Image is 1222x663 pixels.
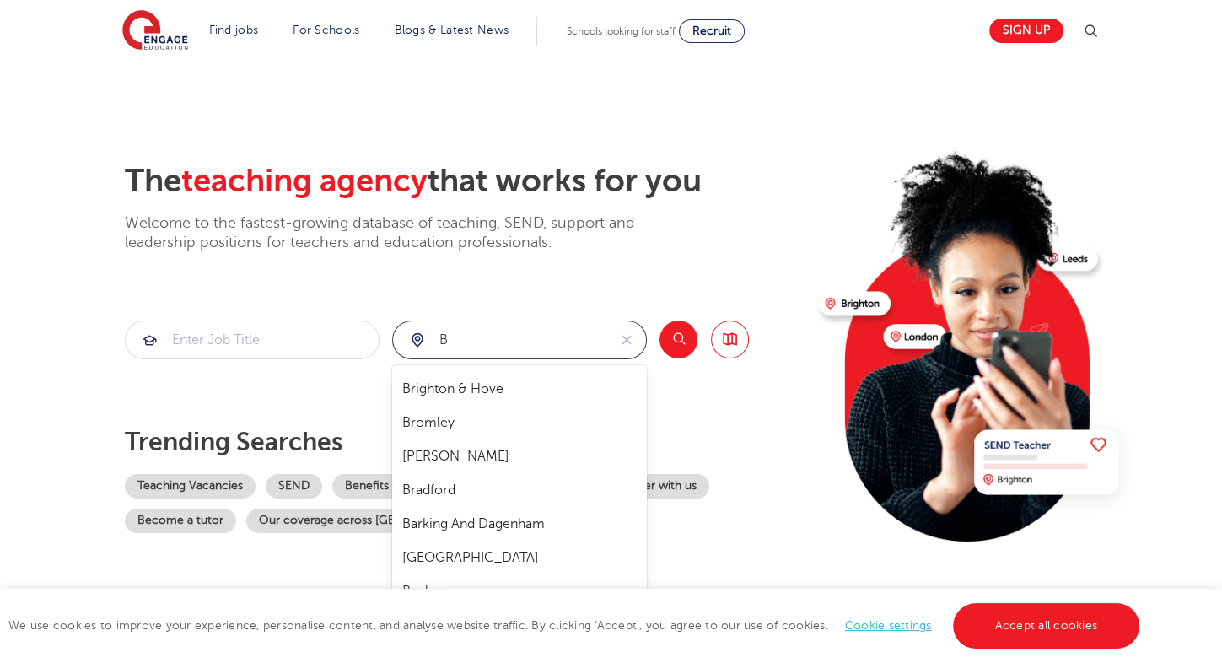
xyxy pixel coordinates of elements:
ul: Submit [399,372,640,642]
a: Find jobs [209,24,259,36]
a: Register with us [599,474,709,499]
button: Clear [607,321,646,358]
p: Trending searches [125,427,805,457]
p: Welcome to the fastest-growing database of teaching, SEND, support and leadership positions for t... [125,213,681,253]
span: Schools looking for staff [567,25,676,37]
li: Bexley [399,574,640,608]
li: Bromley [399,406,640,439]
a: SEND [266,474,322,499]
span: teaching agency [181,163,428,199]
div: Submit [392,321,647,359]
a: Our coverage across [GEOGRAPHIC_DATA] [246,509,509,533]
a: Cookie settings [845,619,932,632]
a: Recruit [679,19,745,43]
li: Barking And Dagenham [399,507,640,541]
div: Submit [125,321,380,359]
h2: The that works for you [125,162,805,201]
li: Bradford [399,473,640,507]
a: Accept all cookies [953,603,1140,649]
img: Engage Education [122,10,188,52]
a: For Schools [293,24,359,36]
a: Benefits of working with Engage Education [332,474,589,499]
a: Become a tutor [125,509,236,533]
button: Search [659,321,697,358]
a: Blogs & Latest News [395,24,509,36]
a: Sign up [989,19,1063,43]
input: Submit [393,321,607,358]
li: [GEOGRAPHIC_DATA] [399,541,640,574]
span: We use cookies to improve your experience, personalise content, and analyse website traffic. By c... [8,619,1144,632]
li: [PERSON_NAME] [399,439,640,473]
a: Teaching Vacancies [125,474,256,499]
li: Brighton & Hove [399,372,640,406]
input: Submit [126,321,379,358]
span: Recruit [692,24,731,37]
